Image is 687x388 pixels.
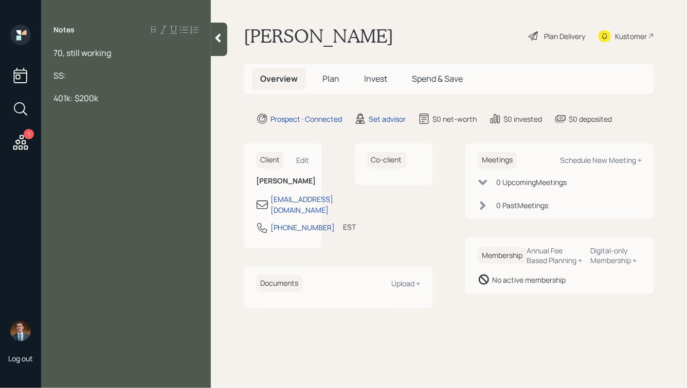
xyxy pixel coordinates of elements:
div: $0 deposited [569,114,612,124]
div: Upload + [391,279,420,288]
div: Log out [8,354,33,363]
img: hunter_neumayer.jpg [10,321,31,341]
div: Schedule New Meeting + [560,155,642,165]
h6: Documents [256,275,302,292]
div: 0 Past Meeting s [496,200,548,211]
h1: [PERSON_NAME] [244,25,393,47]
div: Digital-only Membership + [591,246,642,265]
span: Spend & Save [412,73,463,84]
h6: Meetings [478,152,517,169]
div: $0 net-worth [432,114,477,124]
div: Set advisor [369,114,406,124]
h6: Membership [478,247,527,264]
span: Overview [260,73,298,84]
span: Invest [364,73,387,84]
div: 1 [24,129,34,139]
div: [PHONE_NUMBER] [270,222,335,233]
div: No active membership [492,274,566,285]
span: SS: [53,70,66,81]
label: Notes [53,25,75,35]
div: Edit [297,155,310,165]
span: Plan [322,73,339,84]
span: 70, still working [53,47,111,59]
div: Plan Delivery [544,31,585,42]
h6: [PERSON_NAME] [256,177,310,186]
h6: Co-client [367,152,406,169]
span: 401k: $200k [53,93,98,104]
div: $0 invested [503,114,542,124]
div: Annual Fee Based Planning + [527,246,583,265]
div: Prospect · Connected [270,114,342,124]
div: EST [343,221,356,232]
div: Kustomer [615,31,647,42]
div: 0 Upcoming Meeting s [496,177,567,188]
h6: Client [256,152,284,169]
div: [EMAIL_ADDRESS][DOMAIN_NAME] [270,194,333,215]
